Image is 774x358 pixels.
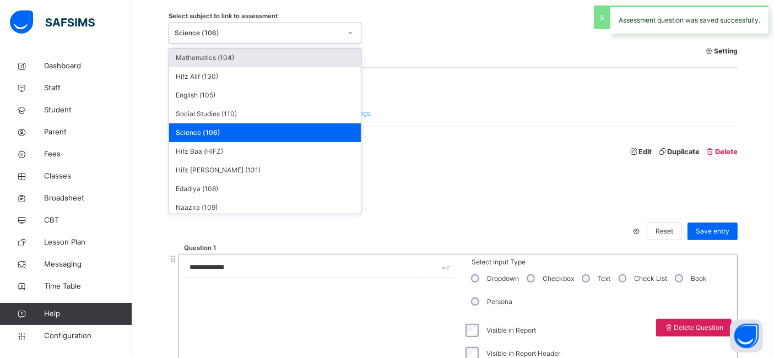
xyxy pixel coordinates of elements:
div: Science (106) [175,28,341,38]
span: Week breakdown [169,87,738,97]
span: Assessment section [169,147,738,157]
span: Projection Tracking is turned . Click here to update [169,109,738,118]
div: Edadiya (108) [169,180,361,198]
span: Dashboard [44,61,132,72]
span: Lesson Plan [44,237,132,248]
span: Parent [44,127,132,138]
span: Messaging [44,259,132,270]
div: Science (106) [169,123,361,142]
span: Delete Question [664,323,723,333]
span: Setting [705,46,738,56]
div: Assessment question was saved successfully. [610,6,768,34]
label: Question 1 [184,243,216,253]
span: Save entry [696,226,729,236]
span: Help [44,308,132,319]
label: Text [598,274,611,284]
label: Checkbox [543,274,574,284]
span: Delete [705,147,738,157]
span: Classes [44,171,132,182]
div: Hifz Alif (130) [169,67,361,86]
span: Select subject to link to assessment [169,12,278,21]
span: Edit [629,147,652,157]
span: Fees [44,149,132,160]
span: Student [44,105,132,116]
span: Select Input Type [472,257,726,267]
label: Book [691,274,707,284]
div: English (105) [169,86,361,105]
label: Persona [487,297,512,307]
button: Open asap [730,319,763,352]
span: Reset [656,226,673,236]
div: Social Studies (110) [169,105,361,123]
span: Configuration [44,330,132,341]
label: Dropdown [487,274,519,284]
label: Visible in Report [486,326,536,335]
div: Hifz Baa (HIFZ) [169,142,361,161]
div: Hifz [PERSON_NAME] (131) [169,161,361,180]
span: CBT [44,215,132,226]
img: safsims [10,10,95,34]
span: Broadsheet [44,193,132,204]
div: Naazira (109) [169,198,361,217]
label: Check List [634,274,667,284]
span: Time Table [44,281,132,292]
div: Mathematics (104) [169,48,361,67]
span: Duplicate [657,147,700,157]
span: Staff [44,83,132,94]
